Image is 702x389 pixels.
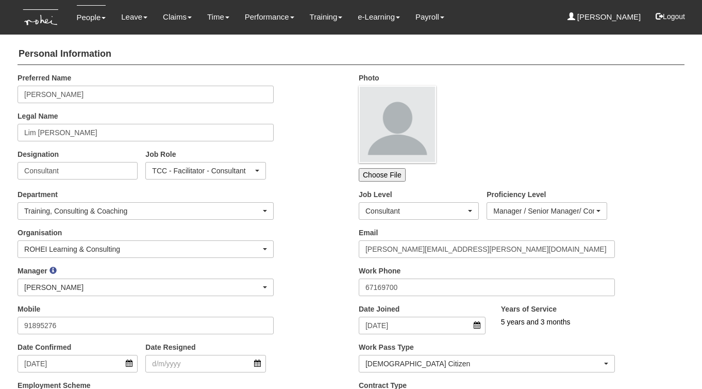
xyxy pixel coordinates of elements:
label: Job Role [145,149,176,159]
h4: Personal Information [18,44,684,65]
label: Date Confirmed [18,342,71,352]
button: Logout [648,4,692,29]
input: d/m/yyyy [359,317,486,334]
button: Manager / Senior Manager/ Consultant [487,202,607,220]
div: TCC - Facilitator - Consultant [152,166,253,176]
label: Date Resigned [145,342,195,352]
label: Organisation [18,228,62,238]
div: [DEMOGRAPHIC_DATA] Citizen [365,359,602,369]
a: Performance [245,5,294,29]
a: Claims [163,5,192,29]
label: Date Joined [359,304,399,314]
button: TCC - Facilitator - Consultant [145,162,265,180]
button: Training, Consulting & Coaching [18,202,274,220]
label: Preferred Name [18,73,71,83]
button: ROHEI Learning & Consulting [18,240,274,258]
input: Choose File [359,168,406,182]
div: Manager / Senior Manager/ Consultant [493,206,594,216]
label: Work Pass Type [359,342,414,352]
div: [PERSON_NAME] [24,282,261,293]
input: d/m/yyyy [18,355,138,372]
iframe: chat widget [659,348,692,379]
div: Training, Consulting & Coaching [24,206,261,216]
label: Work Phone [359,266,400,276]
a: Time [207,5,229,29]
div: 5 years and 3 months [501,317,656,327]
a: People [77,5,106,29]
a: Training [310,5,343,29]
label: Manager [18,266,47,276]
a: e-Learning [358,5,400,29]
label: Photo [359,73,379,83]
label: Mobile [18,304,40,314]
label: Legal Name [18,111,58,121]
label: Designation [18,149,59,159]
label: Job Level [359,189,392,200]
img: profile.png [359,86,436,163]
div: ROHEI Learning & Consulting [24,244,261,254]
div: Consultant [365,206,466,216]
input: d/m/yyyy [145,355,265,372]
a: Leave [121,5,147,29]
label: Years of Service [501,304,557,314]
button: Consultant [359,202,479,220]
a: Payroll [415,5,444,29]
label: Proficiency Level [487,189,546,200]
label: Email [359,228,378,238]
button: [DEMOGRAPHIC_DATA] Citizen [359,355,615,372]
a: [PERSON_NAME] [567,5,641,29]
label: Department [18,189,58,200]
button: [PERSON_NAME] [18,279,274,296]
